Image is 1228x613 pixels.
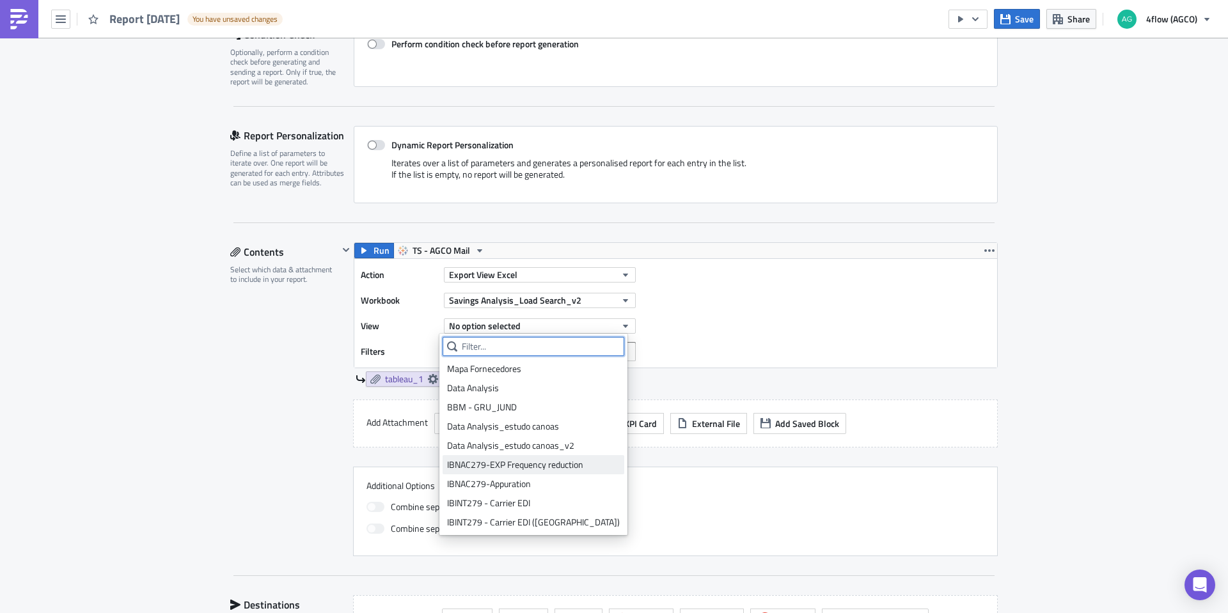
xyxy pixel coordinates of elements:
[434,413,503,434] button: SQL Query
[1185,570,1215,600] div: Open Intercom Messenger
[109,12,181,26] span: Report [DATE]
[1046,9,1096,29] button: Share
[230,126,354,145] div: Report Personalization
[338,242,354,258] button: Hide content
[449,319,521,332] span: No option selected
[366,480,984,492] label: Additional Options
[444,267,636,283] button: Export View Excel
[361,316,437,336] label: View
[994,9,1040,29] button: Save
[374,243,390,258] span: Run
[366,371,443,387] a: tableau_1
[447,362,620,375] div: Mapa Fornecedores
[602,413,664,434] button: KPI Card
[385,373,423,385] span: tableau_1
[447,420,620,433] div: Data Analysis_estudo canoas
[1146,12,1197,26] span: 4flow (AGCO)
[391,521,600,536] span: Combine separate CSV and XLSX files into one XLSX file
[354,243,394,258] button: Run
[361,342,437,361] label: Filters
[443,337,624,356] input: Filter...
[447,439,620,452] div: Data Analysis_estudo canoas_v2
[230,265,338,284] div: Select which data & attachment to include in your report.
[391,37,579,50] strong: Perform condition check before report generation
[692,417,740,430] span: External File
[444,318,636,334] button: No option selected
[361,291,437,310] label: Workbook
[670,413,747,434] button: External File
[753,413,846,434] button: Add Saved Block
[1116,8,1138,30] img: Avatar
[447,401,620,414] div: BBM - GRU_JUND
[444,293,636,308] button: Savings Analysis_Load Search_v2
[447,477,620,490] div: IBNAC279-Appuration
[447,458,620,471] div: IBNAC279-EXP Frequency reduction
[230,242,338,261] div: Contents
[193,14,278,24] span: You have unsaved changes
[393,243,489,258] button: TS - AGCO Mail
[9,9,29,29] img: PushMetrics
[361,265,437,284] label: Action
[367,157,984,190] div: Iterates over a list of parameters and generates a personalised report for each entry in the list...
[1110,5,1218,33] button: 4flow (AGCO)
[447,516,620,529] div: IBINT279 - Carrier EDI ([GEOGRAPHIC_DATA])
[447,382,620,394] div: Data Analysis
[413,243,470,258] span: TS - AGCO Mail
[775,417,839,430] span: Add Saved Block
[391,138,514,151] strong: Dynamic Report Personalization
[624,417,657,430] span: KPI Card
[449,293,581,307] span: Savings Analysis_Load Search_v2
[230,47,345,87] div: Optionally, perform a condition check before generating and sending a report. Only if true, the r...
[1067,12,1090,26] span: Share
[366,413,428,432] label: Add Attachment
[447,497,620,509] div: IBINT279 - Carrier EDI
[230,148,345,188] div: Define a list of parameters to iterate over. One report will be generated for each entry. Attribu...
[449,268,517,281] span: Export View Excel
[391,499,527,515] span: Combine separate PDF files into one
[1015,12,1034,26] span: Save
